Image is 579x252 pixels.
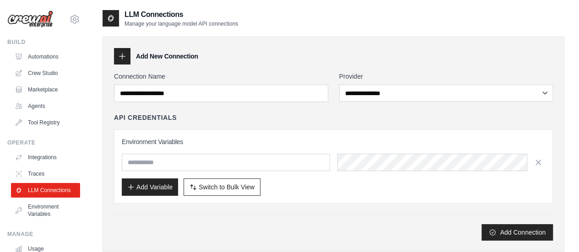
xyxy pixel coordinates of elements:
img: Logo [7,11,53,28]
a: Agents [11,99,80,113]
span: Switch to Bulk View [199,182,254,192]
a: Tool Registry [11,115,80,130]
div: Build [7,38,80,46]
a: Automations [11,49,80,64]
button: Switch to Bulk View [184,178,260,196]
button: Add Variable [122,178,178,196]
button: Add Connection [482,224,553,241]
label: Connection Name [114,72,328,81]
a: LLM Connections [11,183,80,198]
label: Provider [339,72,553,81]
a: Environment Variables [11,199,80,221]
h3: Add New Connection [136,52,198,61]
a: Marketplace [11,82,80,97]
div: Manage [7,231,80,238]
h2: LLM Connections [124,9,238,20]
h4: API Credentials [114,113,177,122]
p: Manage your language model API connections [124,20,238,27]
a: Traces [11,166,80,181]
a: Integrations [11,150,80,165]
h3: Environment Variables [122,137,545,146]
div: Operate [7,139,80,146]
a: Crew Studio [11,66,80,80]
